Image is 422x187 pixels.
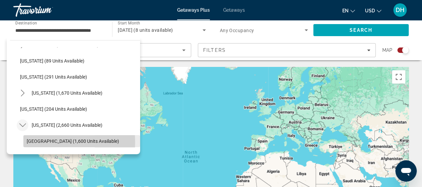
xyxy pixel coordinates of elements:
[220,28,254,33] span: Any Occupancy
[118,21,140,25] span: Start Month
[391,3,409,17] button: User Menu
[17,71,140,83] button: Select destination: Minnesota (291 units available)
[177,7,210,13] a: Getaways Plus
[342,8,349,13] span: en
[32,90,102,96] span: [US_STATE] (1,670 units available)
[7,37,140,154] div: Destination options
[15,26,103,34] input: Select destination
[32,122,102,128] span: [US_STATE] (2,660 units available)
[342,6,355,15] button: Change language
[17,39,28,51] button: Toggle Massachusetts (705 units available) submenu
[223,7,245,13] a: Getaways
[17,55,140,67] button: Select destination: Michigan (89 units available)
[20,74,87,80] span: [US_STATE] (291 units available)
[395,160,417,182] iframe: Button to launch messaging window
[20,106,87,112] span: [US_STATE] (204 units available)
[365,6,381,15] button: Change currency
[382,45,392,55] span: Map
[20,58,84,64] span: [US_STATE] (89 units available)
[392,70,405,84] button: Toggle fullscreen view
[23,135,140,147] button: Select destination: Las Vegas (1,600 units available)
[13,1,80,19] a: Travorium
[27,138,119,144] span: [GEOGRAPHIC_DATA] (1,600 units available)
[17,103,140,115] button: Select destination: Montana (204 units available)
[313,24,409,36] button: Search
[17,87,28,99] button: Toggle Missouri (1,670 units available) submenu
[198,43,376,57] button: Filters
[203,48,226,53] span: Filters
[396,7,404,13] span: DH
[28,87,106,99] button: Select destination: Missouri (1,670 units available)
[350,27,372,33] span: Search
[15,20,37,25] span: Destination
[28,119,106,131] button: Select destination: Nevada (2,660 units available)
[118,27,173,33] span: [DATE] (8 units available)
[28,39,102,51] button: Select destination: Massachusetts (705 units available)
[19,46,185,54] mat-select: Sort by
[17,119,28,131] button: Toggle Nevada (2,660 units available) submenu
[365,8,375,13] span: USD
